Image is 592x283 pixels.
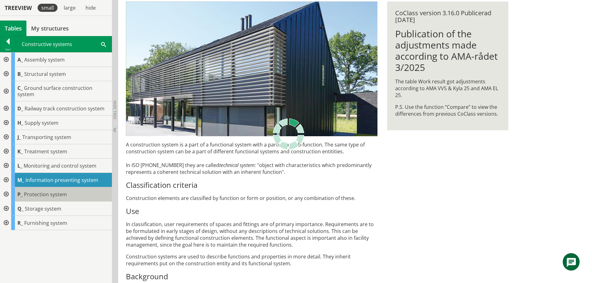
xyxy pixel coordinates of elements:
a: My structures [26,21,73,36]
div: CoClass version 3.16.0 Publicerad [DATE] [395,10,500,23]
h1: Publication of the adjustments made according to AMA-rådet 3/2025 [395,28,500,73]
span: Furnishing system [24,220,67,226]
p: In classification, user requirements of spaces and fittings are of primary importance. Requiremen... [126,221,377,248]
span: Ground surface construction system [17,85,92,98]
div: hide [82,4,99,12]
span: Information presenting system [25,177,98,183]
span: H_ [17,119,23,126]
span: J_ [17,134,21,141]
p: Construction systems are used to describe functions and properties in more detail. They inherit r... [126,253,377,267]
span: Transporting system [22,134,71,141]
div: Treeview [1,4,35,11]
span: Storage system [25,205,61,212]
img: Laddar [273,118,304,150]
h3: Background [126,272,377,281]
span: M_ [17,177,24,183]
span: C_ [17,85,23,91]
img: structural-solar-shading.jpg [126,2,377,136]
h3: Use [126,206,377,216]
div: large [60,4,79,12]
div: Back [0,47,16,52]
div: Constructive systems [16,36,112,52]
span: K_ [17,148,23,155]
span: D_ [17,105,23,112]
p: A construction system is a part of a functional system with a particular sub-function. The same t... [126,141,377,175]
span: Assembly system [24,56,65,63]
h3: Classification criteria [126,180,377,190]
span: Search within table [101,41,106,47]
span: L_ [17,162,22,169]
span: Treatment system [24,148,67,155]
span: R_ [17,220,23,226]
div: small [38,4,58,12]
p: P.S. Use the function “Compare” to view the differences from previous CoClass versions. [395,104,500,117]
span: Railway track construction system [25,105,104,112]
span: Monitoring and control system [24,162,96,169]
span: Structural system [24,71,66,77]
span: P_ [17,191,23,198]
em: technical system [219,162,255,169]
span: Q_ [17,205,24,212]
span: A_ [17,56,23,63]
span: Protection system [24,191,67,198]
span: Supply system [25,119,58,126]
span: Hide tree [112,100,118,119]
span: B_ [17,71,23,77]
p: The table Work result got adjustments according to AMA VVS & Kyla 25 and AMA EL 25. [395,78,500,99]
